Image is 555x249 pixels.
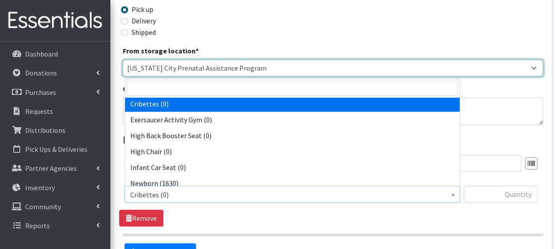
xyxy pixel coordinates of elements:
legend: Items in this distribution [123,132,543,148]
a: Partner Agencies [4,159,107,177]
a: Community [4,198,107,215]
li: High Back Booster Seat (0) [125,128,460,143]
a: Requests [4,102,107,120]
p: Reports [25,221,50,230]
a: Inventory [4,179,107,196]
label: From storage location [123,45,199,56]
li: High Chair (0) [125,143,460,159]
a: Donations [4,64,107,82]
span: Cribettes (0) [125,186,460,203]
p: Pick Ups & Deliveries [25,145,87,154]
a: Purchases [4,83,107,101]
label: Pick up [132,4,153,15]
p: Inventory [25,183,55,192]
p: Distributions [25,126,65,135]
label: Comment [123,83,155,94]
label: Shipped [132,27,156,38]
li: Cribettes (0) [125,96,460,112]
a: Remove [119,210,163,226]
p: Donations [25,68,57,77]
p: Dashboard [25,49,58,58]
a: Pick Ups & Deliveries [4,140,107,158]
a: Reports [4,217,107,234]
label: Delivery [132,15,156,26]
p: Requests [25,107,53,116]
img: HumanEssentials [4,6,107,35]
input: Quantity [464,186,537,203]
a: Distributions [4,121,107,139]
p: Community [25,202,61,211]
p: Purchases [25,88,56,97]
span: Cribettes (0) [130,189,454,201]
li: Exersaucer Activity Gym (0) [125,112,460,128]
abbr: required [196,46,199,55]
p: Partner Agencies [25,164,77,173]
li: Infant Car Seat (0) [125,159,460,175]
a: Dashboard [4,45,107,63]
li: Newborn (1630) [125,175,460,191]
